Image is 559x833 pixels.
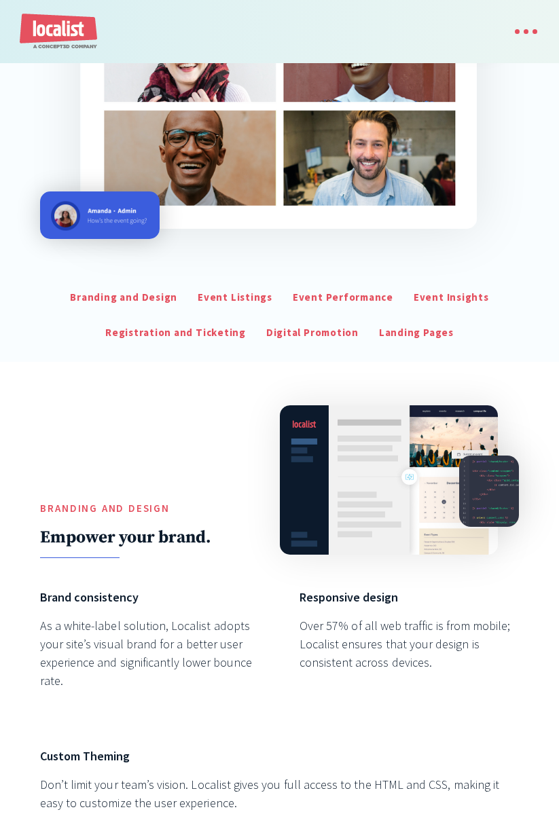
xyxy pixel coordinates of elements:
a: Branding and Design [60,280,187,316]
a: Event Listings [187,280,283,316]
a: Event Insights [403,280,499,316]
a: Landing Pages [369,315,464,351]
a: Registration and Ticketing [95,315,256,351]
div: Branding and Design [70,290,177,306]
h6: Brand consistency [40,588,259,606]
h2: Empower your brand. [40,527,259,548]
h6: Responsive design [300,588,519,606]
h5: Branding and Design [40,501,259,517]
div: Event Listings [198,290,272,306]
div: Over 57% of all web traffic is from mobile; Localist ensures that your design is consistent acros... [300,616,519,671]
div: Landing Pages [379,325,454,341]
div: Event Performance [293,290,393,306]
div: Registration and Ticketing [105,325,246,341]
div: As a white-label solution, Localist adopts your site’s visual brand for a better user experience ... [40,616,259,690]
div: Don’t limit your team’s vision. Localist gives you full access to the HTML and CSS, making it eas... [40,775,519,812]
div: menu [501,17,539,46]
a: Event Performance [283,280,403,316]
div: Digital Promotion [266,325,359,341]
a: home [20,14,99,50]
div: Event Insights [414,290,489,306]
h6: Custom Theming [40,747,519,765]
a: Digital Promotion [256,315,369,351]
